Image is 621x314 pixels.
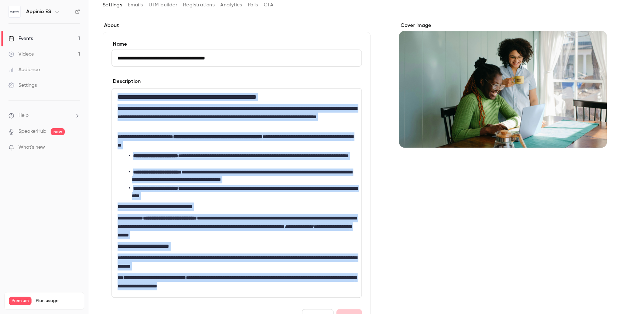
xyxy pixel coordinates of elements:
[18,128,46,135] a: SpeakerHub
[18,144,45,151] span: What's new
[9,6,20,17] img: Appinio ES
[399,22,607,29] label: Cover image
[8,66,40,73] div: Audience
[26,8,51,15] h6: Appinio ES
[8,112,80,119] li: help-dropdown-opener
[103,22,371,29] label: About
[8,82,37,89] div: Settings
[18,112,29,119] span: Help
[36,298,80,304] span: Plan usage
[51,128,65,135] span: new
[112,78,141,85] label: Description
[112,41,362,48] label: Name
[8,51,34,58] div: Videos
[9,297,32,305] span: Premium
[8,35,33,42] div: Events
[399,22,607,148] section: Cover image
